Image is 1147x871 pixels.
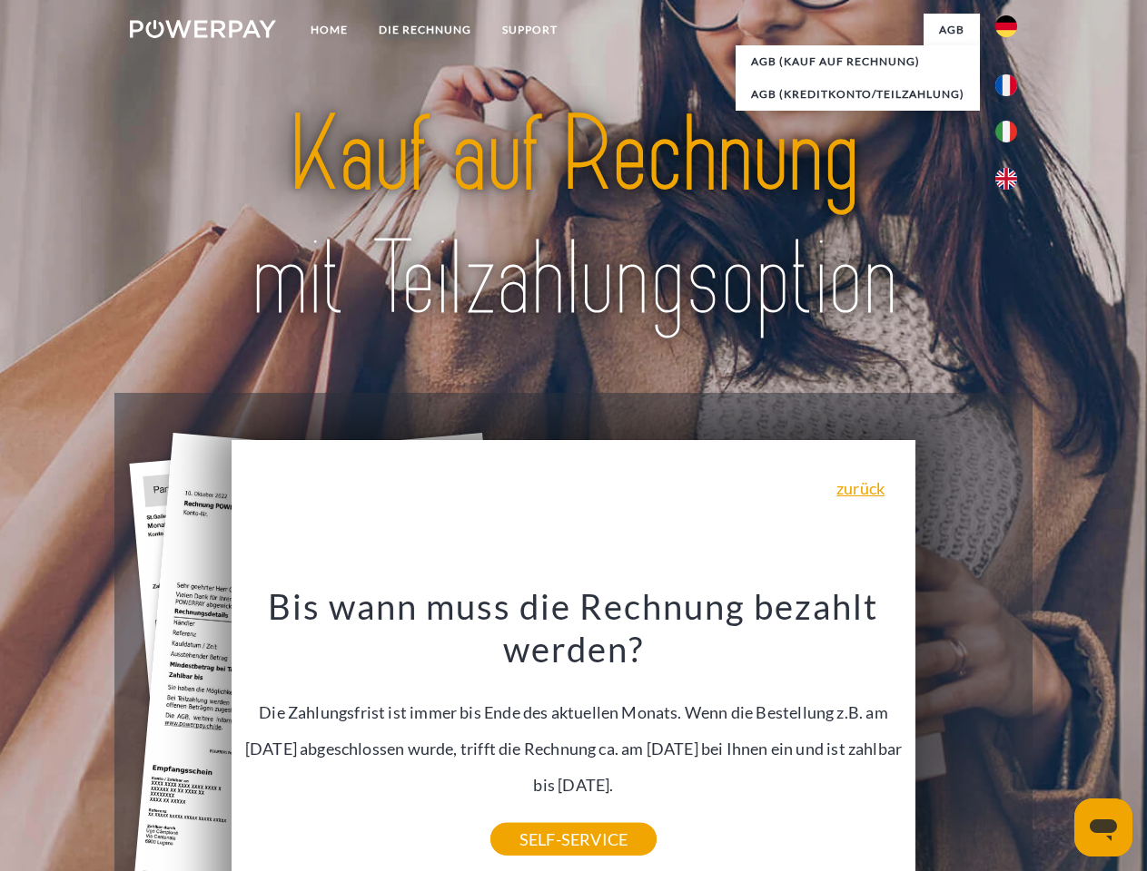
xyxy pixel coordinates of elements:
[836,480,885,496] a: zurück
[736,45,980,78] a: AGB (Kauf auf Rechnung)
[490,823,657,856] a: SELF-SERVICE
[295,14,363,46] a: Home
[242,584,905,671] h3: Bis wann muss die Rechnung bezahlt werden?
[173,87,974,347] img: title-powerpay_de.svg
[487,14,573,46] a: SUPPORT
[363,14,487,46] a: DIE RECHNUNG
[736,78,980,111] a: AGB (Kreditkonto/Teilzahlung)
[995,168,1017,190] img: en
[995,74,1017,96] img: fr
[924,14,980,46] a: agb
[995,15,1017,37] img: de
[242,584,905,839] div: Die Zahlungsfrist ist immer bis Ende des aktuellen Monats. Wenn die Bestellung z.B. am [DATE] abg...
[995,121,1017,142] img: it
[1074,798,1132,856] iframe: Schaltfläche zum Öffnen des Messaging-Fensters
[130,20,276,38] img: logo-powerpay-white.svg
